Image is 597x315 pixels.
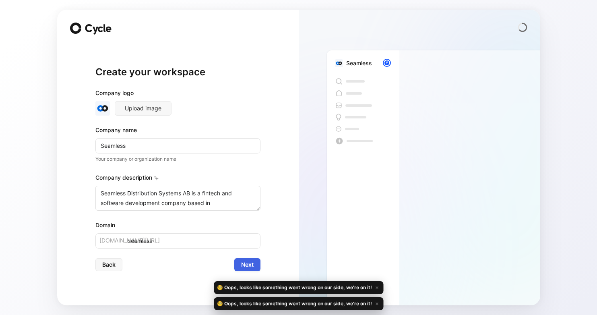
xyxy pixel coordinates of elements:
[125,104,161,113] span: Upload image
[115,101,171,116] button: Upload image
[95,220,260,230] div: Domain
[346,58,372,68] div: Seamless
[95,66,260,79] h1: Create your workspace
[95,101,110,116] img: seamless.se
[335,59,343,67] img: seamless.se
[95,155,260,163] p: Your company or organization name
[95,258,122,271] button: Back
[95,88,260,101] div: Company logo
[214,297,383,310] div: 🧐 Oops, looks like something went wrong on our side, we’re on it!
[234,258,260,271] button: Next
[102,260,116,269] span: Back
[99,236,160,245] span: [DOMAIN_NAME][URL]
[95,125,260,135] div: Company name
[384,60,390,66] div: Y
[95,173,260,186] div: Company description
[95,138,260,153] input: Example
[214,281,383,294] div: 🧐 Oops, looks like something went wrong on our side, we’re on it!
[241,260,254,269] span: Next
